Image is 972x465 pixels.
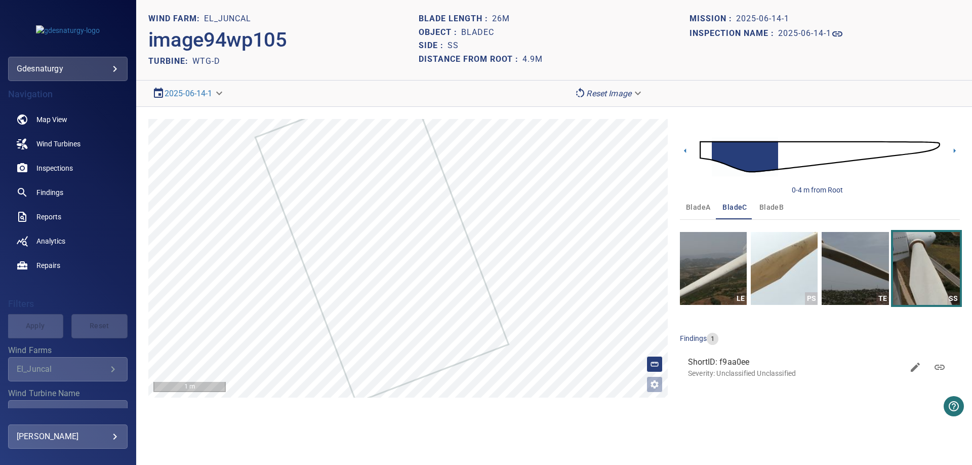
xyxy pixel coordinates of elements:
h1: El_Juncal [204,14,251,24]
a: windturbines noActive [8,132,128,156]
div: [PERSON_NAME] [17,429,119,445]
span: Analytics [36,236,65,246]
label: Wind Farms [8,346,128,355]
span: bladeC [722,201,747,214]
div: Wind Farms [8,357,128,381]
a: 2025-06-14-1 [165,89,213,98]
img: d [700,128,940,186]
button: Open image filters and tagging options [646,376,663,393]
a: PS [751,232,818,305]
span: bladeB [759,201,784,214]
h1: SS [448,41,459,51]
a: reports noActive [8,205,128,229]
h1: 2025-06-14-1 [778,29,831,38]
h1: Side : [419,41,448,51]
a: LE [680,232,747,305]
div: gdesnaturgy [17,61,119,77]
h1: WIND FARM: [148,14,204,24]
a: map noActive [8,107,128,132]
h1: Mission : [690,14,736,24]
span: Wind Turbines [36,139,80,149]
span: Findings [36,187,63,198]
h2: WTG-D [192,56,220,66]
h1: Object : [419,28,461,37]
div: LE [734,292,747,305]
h1: bladeC [461,28,494,37]
h1: Distance from root : [419,55,522,64]
h1: 4.9m [522,55,543,64]
div: SS [947,292,960,305]
a: inspections noActive [8,156,128,180]
span: ShortID: f9aa0ee [688,356,903,368]
div: 0-4 m from Root [792,185,843,195]
h4: Navigation [8,89,128,99]
span: bladeA [686,201,710,214]
div: PS [805,292,818,305]
div: WTG-D / El_Juncal [17,407,107,417]
a: repairs noActive [8,253,128,278]
div: Wind Turbine Name [8,400,128,424]
div: TE [876,292,889,305]
span: Inspections [36,163,73,173]
h1: 26m [492,14,510,24]
div: El_Juncal [17,364,107,374]
span: Reports [36,212,61,222]
h1: Blade length : [419,14,492,24]
h1: 2025-06-14-1 [736,14,789,24]
h2: image94wp105 [148,28,287,52]
p: Severity: Unclassified Unclassified [688,368,903,378]
a: 2025-06-14-1 [778,28,843,40]
span: Repairs [36,260,60,270]
em: Reset Image [586,89,631,98]
div: gdesnaturgy [8,57,128,81]
h2: TURBINE: [148,56,192,66]
img: gdesnaturgy-logo [36,25,100,35]
h1: Inspection name : [690,29,778,38]
a: TE [822,232,888,305]
span: findings [680,334,707,342]
a: SS [893,232,960,305]
a: analytics noActive [8,229,128,253]
div: 2025-06-14-1 [148,85,229,102]
a: findings noActive [8,180,128,205]
label: Wind Turbine Name [8,390,128,398]
h4: Filters [8,299,128,309]
span: 1 [707,334,718,344]
span: Map View [36,114,67,125]
div: Reset Image [570,85,647,102]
